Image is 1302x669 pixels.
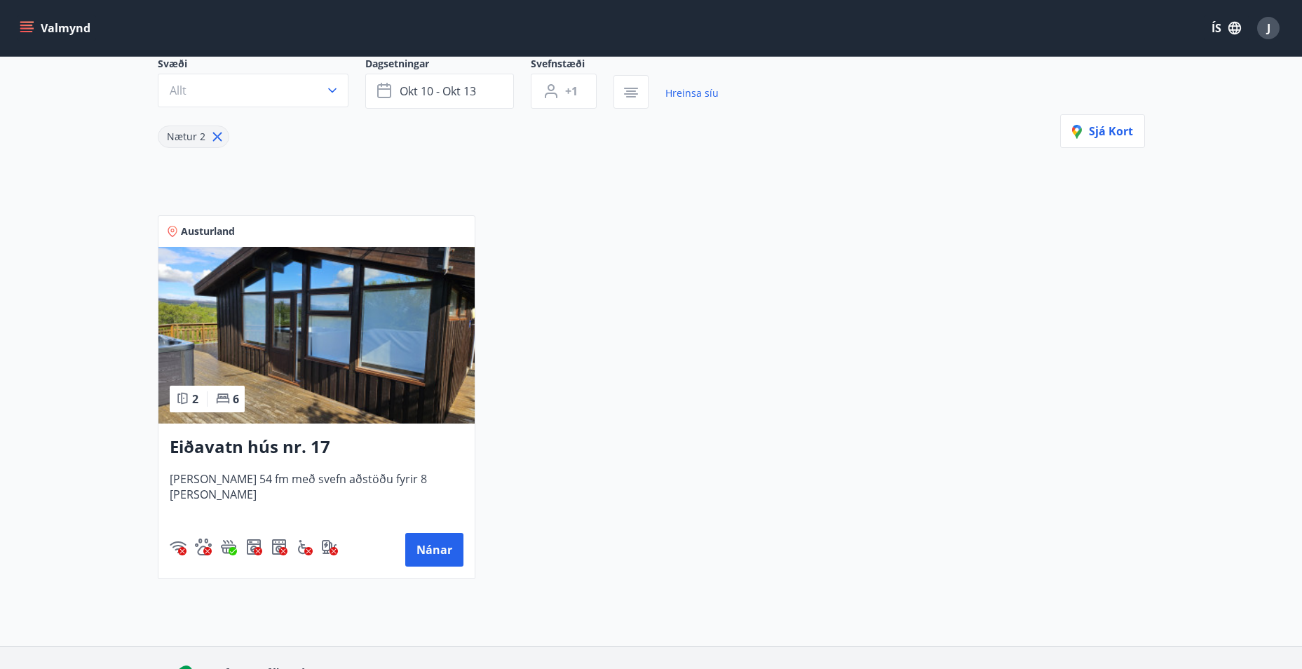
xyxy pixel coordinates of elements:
[400,83,476,99] span: okt 10 - okt 13
[170,471,463,518] span: [PERSON_NAME] 54 fm með svefn aðstöðu fyrir 8 [PERSON_NAME]
[271,539,287,555] img: hddCLTAnxqFUMr1fxmbGG8zWilo2syolR0f9UjPn.svg
[665,78,719,109] a: Hreinsa síu
[195,539,212,555] img: pxcaIm5dSOV3FS4whs1soiYWTwFQvksT25a9J10C.svg
[321,539,338,555] img: nH7E6Gw2rvWFb8XaSdRp44dhkQaj4PJkOoRYItBQ.svg
[1267,20,1270,36] span: J
[170,539,187,555] div: Þráðlaust net
[531,74,597,109] button: +1
[233,391,239,407] span: 6
[365,57,531,74] span: Dagsetningar
[1204,15,1249,41] button: ÍS
[245,539,262,555] div: Þvottavél
[158,74,348,107] button: Allt
[158,126,229,148] div: Nætur 2
[1072,123,1133,139] span: Sjá kort
[365,74,514,109] button: okt 10 - okt 13
[192,391,198,407] span: 2
[271,539,287,555] div: Þurrkari
[195,539,212,555] div: Gæludýr
[17,15,96,41] button: menu
[565,83,578,99] span: +1
[296,539,313,555] img: 8IYIKVZQyRlUC6HQIIUSdjpPGRncJsz2RzLgWvp4.svg
[321,539,338,555] div: Hleðslustöð fyrir rafbíla
[531,57,613,74] span: Svefnstæði
[170,83,187,98] span: Allt
[167,130,205,143] span: Nætur 2
[405,533,463,567] button: Nánar
[296,539,313,555] div: Aðgengi fyrir hjólastól
[220,539,237,555] img: h89QDIuHlAdpqTriuIvuEWkTH976fOgBEOOeu1mi.svg
[1060,114,1145,148] button: Sjá kort
[170,435,463,460] h3: Eiðavatn hús nr. 17
[158,57,365,74] span: Svæði
[170,539,187,555] img: HJRyFFsYp6qjeUYhR4dAD8CaCEsnIFYZ05miwXoh.svg
[1252,11,1285,45] button: J
[245,539,262,555] img: Dl16BY4EX9PAW649lg1C3oBuIaAsR6QVDQBO2cTm.svg
[158,247,475,424] img: Paella dish
[220,539,237,555] div: Heitur pottur
[181,224,235,238] span: Austurland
